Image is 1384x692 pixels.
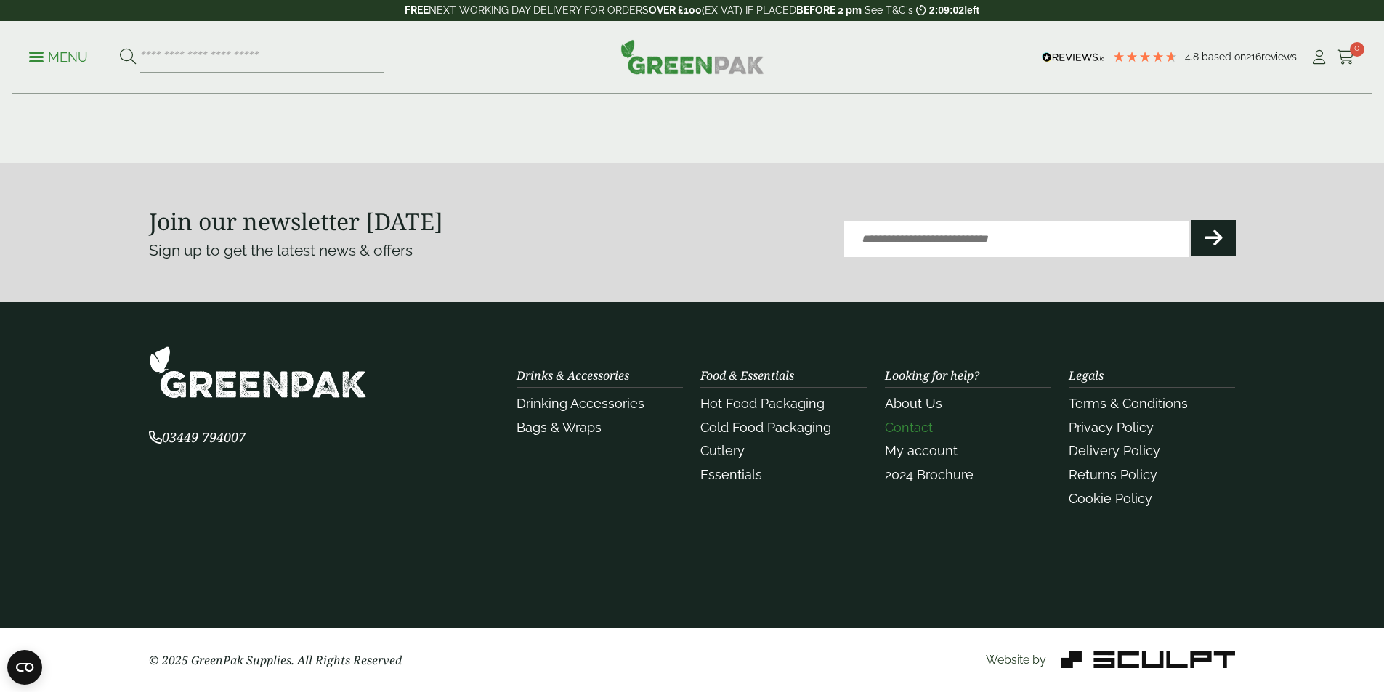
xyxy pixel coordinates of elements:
a: Cold Food Packaging [700,420,831,435]
strong: OVER £100 [649,4,702,16]
a: Cutlery [700,443,745,458]
a: Essentials [700,467,762,482]
a: 2024 Brochure [885,467,974,482]
strong: FREE [405,4,429,16]
a: Hot Food Packaging [700,396,825,411]
img: REVIEWS.io [1042,52,1105,62]
a: Menu [29,49,88,63]
span: 0 [1350,42,1364,57]
strong: BEFORE 2 pm [796,4,862,16]
span: Website by [986,653,1046,667]
i: My Account [1310,50,1328,65]
a: Cookie Policy [1069,491,1152,506]
span: 4.8 [1185,51,1202,62]
strong: Join our newsletter [DATE] [149,205,443,237]
img: GreenPak Supplies [620,39,764,74]
button: Open CMP widget [7,650,42,685]
span: left [964,4,979,16]
img: Sculpt [1061,651,1235,668]
i: Cart [1337,50,1355,65]
img: GreenPak Supplies [149,346,367,399]
span: 03449 794007 [149,428,246,446]
a: Drinking Accessories [517,396,644,411]
a: See T&C's [865,4,913,16]
a: Privacy Policy [1069,420,1154,435]
span: reviews [1261,51,1297,62]
a: Terms & Conditions [1069,396,1188,411]
a: About Us [885,396,942,411]
span: 216 [1246,51,1261,62]
a: Contact [885,420,933,435]
a: 03449 794007 [149,431,246,445]
span: 2:09:02 [929,4,964,16]
p: Menu [29,49,88,66]
a: My account [885,443,958,458]
p: Sign up to get the latest news & offers [149,239,638,262]
a: Bags & Wraps [517,420,602,435]
a: Returns Policy [1069,467,1157,482]
a: Delivery Policy [1069,443,1160,458]
span: Based on [1202,51,1246,62]
a: 0 [1337,46,1355,68]
div: 4.79 Stars [1112,50,1178,63]
p: © 2025 GreenPak Supplies. All Rights Reserved [149,651,500,669]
